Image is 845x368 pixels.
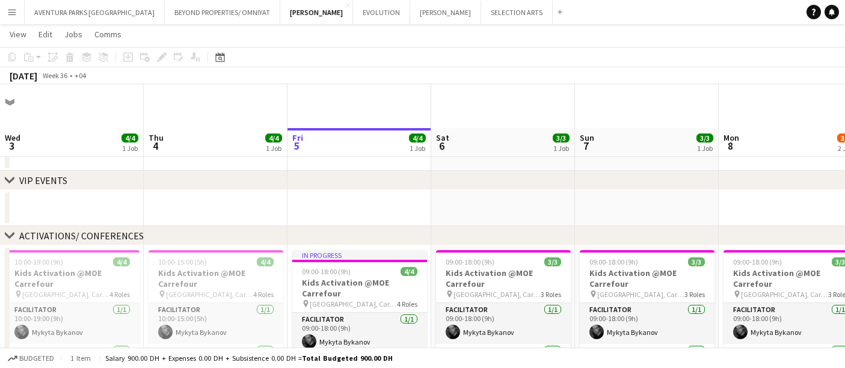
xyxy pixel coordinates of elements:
[34,26,57,42] a: Edit
[290,139,303,153] span: 5
[401,267,417,276] span: 4/4
[22,290,109,299] span: [GEOGRAPHIC_DATA], Carrefour
[94,29,121,40] span: Comms
[580,268,714,289] h3: Kids Activation @MOE Carrefour
[121,133,138,143] span: 4/4
[684,290,705,299] span: 3 Roles
[353,1,410,24] button: EVOLUTION
[109,290,130,299] span: 4 Roles
[5,303,140,344] app-card-role: Facilitator1/110:00-19:00 (9h)Mykyta Bykanov
[578,139,594,153] span: 7
[149,303,283,344] app-card-role: Facilitator1/110:00-15:00 (5h)Mykyta Bykanov
[302,267,351,276] span: 09:00-18:00 (9h)
[122,144,138,153] div: 1 Job
[553,133,570,143] span: 3/3
[19,354,54,363] span: Budgeted
[5,26,31,42] a: View
[113,257,130,266] span: 4/4
[292,250,427,260] div: In progress
[434,139,449,153] span: 6
[410,1,481,24] button: [PERSON_NAME]
[453,290,541,299] span: [GEOGRAPHIC_DATA], Carrefour
[265,133,282,143] span: 4/4
[302,354,393,363] span: Total Budgeted 900.00 DH
[696,133,713,143] span: 3/3
[64,29,82,40] span: Jobs
[166,290,253,299] span: [GEOGRAPHIC_DATA], Carrefour
[3,139,20,153] span: 3
[10,29,26,40] span: View
[481,1,553,24] button: SELECTION ARTS
[436,303,571,344] app-card-role: Facilitator1/109:00-18:00 (9h)Mykyta Bykanov
[105,354,393,363] div: Salary 900.00 DH + Expenses 0.00 DH + Subsistence 0.00 DH =
[158,257,207,266] span: 10:00-15:00 (5h)
[697,144,713,153] div: 1 Job
[292,313,427,354] app-card-role: Facilitator1/109:00-18:00 (9h)Mykyta Bykanov
[544,257,561,266] span: 3/3
[40,71,70,80] span: Week 36
[553,144,569,153] div: 1 Job
[60,26,87,42] a: Jobs
[75,71,86,80] div: +04
[688,257,705,266] span: 3/3
[90,26,126,42] a: Comms
[25,1,165,24] button: AVENTURA PARKS [GEOGRAPHIC_DATA]
[446,257,494,266] span: 09:00-18:00 (9h)
[722,139,739,153] span: 8
[66,354,95,363] span: 1 item
[280,1,353,24] button: [PERSON_NAME]
[409,133,426,143] span: 4/4
[292,132,303,143] span: Fri
[397,299,417,308] span: 4 Roles
[733,257,782,266] span: 09:00-18:00 (9h)
[436,132,449,143] span: Sat
[19,174,67,186] div: VIP EVENTS
[5,268,140,289] h3: Kids Activation @MOE Carrefour
[14,257,63,266] span: 10:00-19:00 (9h)
[19,230,144,242] div: ACTIVATIONS/ CONFERENCES
[149,132,164,143] span: Thu
[589,257,638,266] span: 09:00-18:00 (9h)
[38,29,52,40] span: Edit
[310,299,397,308] span: [GEOGRAPHIC_DATA], Carrefour
[436,268,571,289] h3: Kids Activation @MOE Carrefour
[253,290,274,299] span: 4 Roles
[724,132,739,143] span: Mon
[292,277,427,299] h3: Kids Activation @MOE Carrefour
[5,132,20,143] span: Wed
[6,352,56,365] button: Budgeted
[580,132,594,143] span: Sun
[741,290,828,299] span: [GEOGRAPHIC_DATA], Carrefour
[149,268,283,289] h3: Kids Activation @MOE Carrefour
[580,303,714,344] app-card-role: Facilitator1/109:00-18:00 (9h)Mykyta Bykanov
[266,144,281,153] div: 1 Job
[410,144,425,153] div: 1 Job
[541,290,561,299] span: 3 Roles
[597,290,684,299] span: [GEOGRAPHIC_DATA], Carrefour
[165,1,280,24] button: BEYOND PROPERTIES/ OMNIYAT
[257,257,274,266] span: 4/4
[147,139,164,153] span: 4
[10,70,37,82] div: [DATE]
